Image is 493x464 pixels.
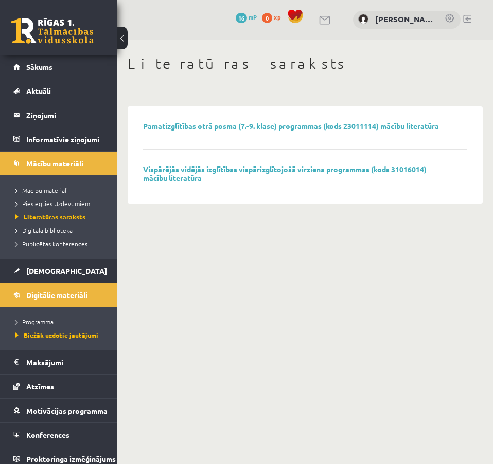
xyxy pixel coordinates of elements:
span: Sākums [26,62,52,71]
a: Informatīvie ziņojumi [13,127,104,151]
a: Ziņojumi [13,103,104,127]
a: Aktuāli [13,79,104,103]
h1: Literatūras saraksts [128,55,483,72]
a: Digitālie materiāli [13,283,104,307]
span: Atzīmes [26,382,54,391]
span: Publicētas konferences [15,239,87,248]
span: 0 [262,13,272,23]
a: Rīgas 1. Tālmācības vidusskola [11,18,94,44]
a: 16 mP [236,13,257,21]
a: 0 xp [262,13,286,21]
a: Mācību materiāli [13,152,104,175]
a: Biežāk uzdotie jautājumi [15,330,107,340]
a: Vispārējās vidējās izglītības vispārizglītojošā virziena programmas (kods 31016014) mācību litera... [143,164,427,182]
span: Mācību materiāli [15,186,68,194]
span: Programma [15,318,54,326]
a: Pieslēgties Uzdevumiem [15,199,107,208]
span: mP [249,13,257,21]
span: Biežāk uzdotie jautājumi [15,331,98,339]
a: Atzīmes [13,375,104,398]
a: Konferences [13,423,104,447]
a: Maksājumi [13,350,104,374]
span: 16 [236,13,247,23]
a: Motivācijas programma [13,399,104,422]
a: Programma [15,317,107,326]
span: Mācību materiāli [26,159,83,168]
span: Proktoringa izmēģinājums [26,454,116,463]
legend: Informatīvie ziņojumi [26,127,104,151]
span: Digitālā bibliotēka [15,226,73,234]
span: Pieslēgties Uzdevumiem [15,199,90,208]
a: Digitālā bibliotēka [15,226,107,235]
a: Literatūras saraksts [15,212,107,221]
span: xp [274,13,280,21]
a: Publicētas konferences [15,239,107,248]
a: [DEMOGRAPHIC_DATA] [13,259,104,283]
a: [PERSON_NAME] [375,13,434,25]
a: Mācību materiāli [15,185,107,195]
legend: Ziņojumi [26,103,104,127]
img: Matīss Magone [358,14,368,24]
a: Sākums [13,55,104,79]
span: Motivācijas programma [26,406,108,415]
legend: Maksājumi [26,350,104,374]
span: Literatūras saraksts [15,213,85,221]
a: Pamatizglītības otrā posma (7.-9. klase) programmas (kods 23011114) mācību literatūra [143,121,439,131]
span: Digitālie materiāli [26,290,87,300]
span: Konferences [26,430,69,439]
span: Aktuāli [26,86,51,96]
span: [DEMOGRAPHIC_DATA] [26,266,107,275]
